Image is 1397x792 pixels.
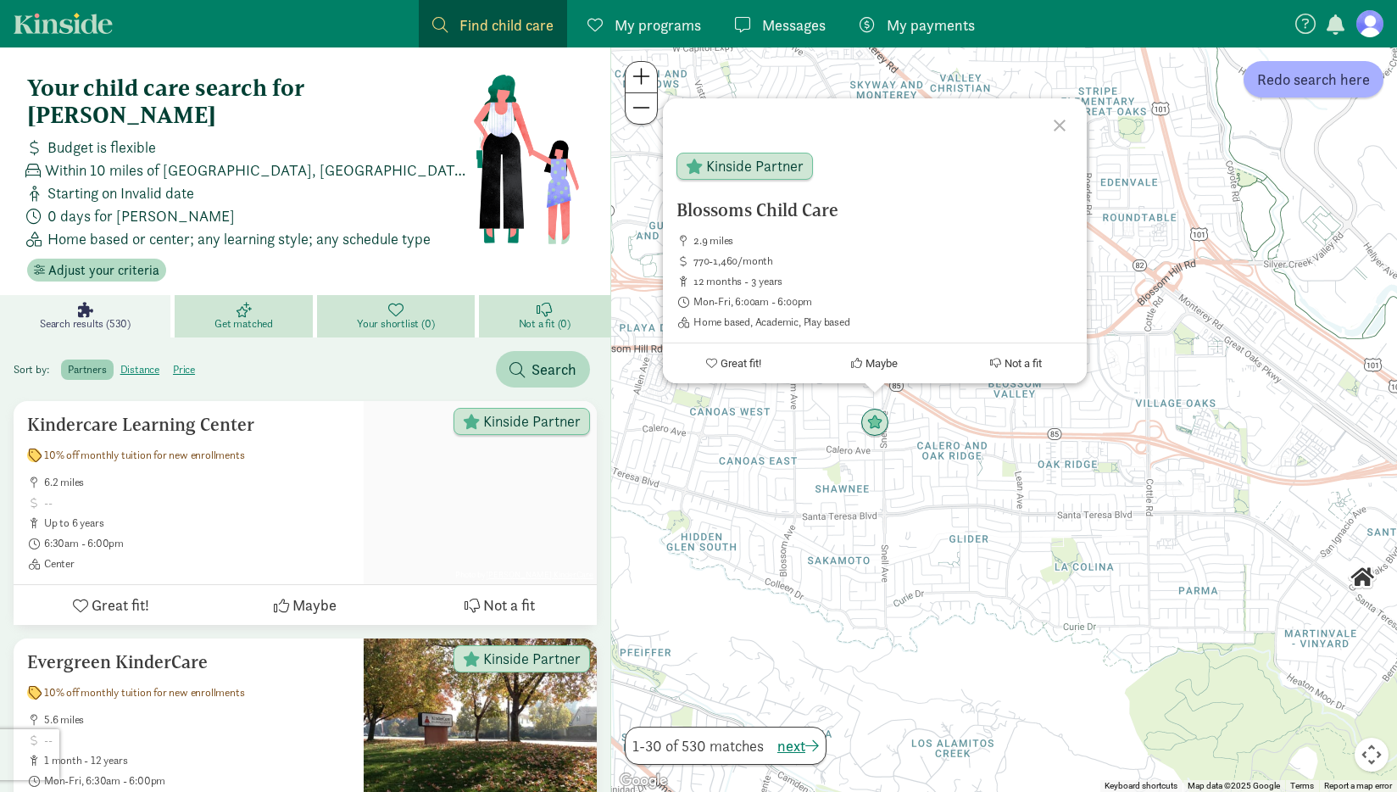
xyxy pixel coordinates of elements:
[45,159,471,181] span: Within 10 miles of [GEOGRAPHIC_DATA], [GEOGRAPHIC_DATA] 95119
[615,770,671,792] a: Open this area in Google Maps (opens a new window)
[27,652,350,672] h5: Evergreen KinderCare
[486,569,593,580] a: [PERSON_NAME] KinderCare
[532,358,576,381] span: Search
[615,14,701,36] span: My programs
[1348,563,1377,592] div: Click to see details
[48,260,159,281] span: Adjust your criteria
[44,449,244,462] span: 10% off monthly tuition for new enrollments
[1244,61,1383,98] button: Redo search here
[663,343,804,383] button: Great fit!
[693,315,1073,329] span: Home based, Academic, Play based
[44,713,350,727] span: 5.6 miles
[1290,781,1314,790] a: Terms (opens in new tab)
[292,594,337,616] span: Maybe
[706,159,804,174] span: Kinside Partner
[14,585,208,625] button: Great fit!
[44,754,350,767] span: 1 month - 12 years
[777,734,819,757] button: next
[208,585,402,625] button: Maybe
[47,136,156,159] span: Budget is flexible
[47,227,431,250] span: Home based or center; any learning style; any schedule type
[519,317,570,331] span: Not a fit (0)
[483,651,581,667] span: Kinside Partner
[317,295,479,337] a: Your shortlist (0)
[166,360,202,380] label: price
[693,275,1073,288] span: 12 months - 3 years
[114,360,166,380] label: distance
[47,181,194,204] span: Starting on Invalid date
[720,357,760,370] span: Great fit!
[357,317,434,331] span: Your shortlist (0)
[452,565,597,584] span: Photo by
[887,14,975,36] span: My payments
[1105,780,1177,792] button: Keyboard shortcuts
[44,557,350,571] span: Center
[44,537,350,550] span: 6:30am - 6:00pm
[483,594,535,616] span: Not a fit
[61,360,113,380] label: partners
[27,415,350,435] h5: Kindercare Learning Center
[403,585,597,625] button: Not a fit
[27,259,166,282] button: Adjust your criteria
[860,409,889,438] div: Click to see details
[945,343,1087,383] button: Not a fit
[693,254,1073,268] span: 770-1,460/month
[676,200,1073,220] h5: Blossoms Child Care
[14,362,58,376] span: Sort by:
[1257,68,1370,91] span: Redo search here
[693,295,1073,309] span: Mon-Fri, 6:00am - 6:00pm
[175,295,317,337] a: Get matched
[44,774,350,788] span: Mon-Fri, 6:30am - 6:00pm
[27,75,472,129] h4: Your child care search for [PERSON_NAME]
[40,317,131,331] span: Search results (530)
[47,204,235,227] span: 0 days for [PERSON_NAME]
[693,234,1073,248] span: 2.9 miles
[214,317,273,331] span: Get matched
[459,14,554,36] span: Find child care
[44,686,244,700] span: 10% off monthly tuition for new enrollments
[865,357,898,370] span: Maybe
[632,734,764,757] span: 1-30 of 530 matches
[44,476,350,489] span: 6.2 miles
[804,343,945,383] button: Maybe
[1324,781,1392,790] a: Report a map error
[762,14,826,36] span: Messages
[496,351,590,388] button: Search
[14,13,113,34] a: Kinside
[1005,357,1042,370] span: Not a fit
[1355,738,1389,772] button: Map camera controls
[615,770,671,792] img: Google
[44,516,350,530] span: up to 6 years
[483,414,581,429] span: Kinside Partner
[1188,781,1280,790] span: Map data ©2025 Google
[479,295,611,337] a: Not a fit (0)
[92,594,149,616] span: Great fit!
